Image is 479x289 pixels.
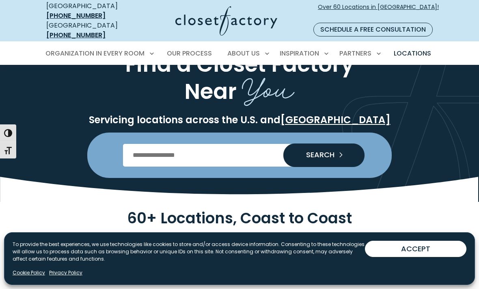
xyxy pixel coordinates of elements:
span: You [242,64,295,108]
p: Servicing locations across the U.S. and [52,114,427,126]
span: Inspiration [280,49,319,58]
span: Locations [394,49,431,58]
a: [PHONE_NUMBER] [46,30,106,40]
a: [PHONE_NUMBER] [46,11,106,20]
a: [GEOGRAPHIC_DATA] [280,113,391,126]
span: Over 60 Locations in [GEOGRAPHIC_DATA]! [318,3,439,20]
a: Cookie Policy [13,269,45,276]
button: ACCEPT [365,241,466,257]
span: SEARCH [300,151,334,158]
span: Near [184,77,237,106]
span: Our Process [167,49,212,58]
nav: Primary Menu [40,42,439,65]
img: Closet Factory Logo [175,6,277,36]
span: About Us [227,49,260,58]
span: Organization in Every Room [45,49,145,58]
div: [GEOGRAPHIC_DATA] [46,21,135,40]
a: Schedule a Free Consultation [313,23,433,36]
span: Partners [339,49,371,58]
a: Privacy Policy [49,269,82,276]
div: [GEOGRAPHIC_DATA] [46,1,135,21]
p: To provide the best experiences, we use technologies like cookies to store and/or access device i... [13,241,365,263]
input: Enter Postal Code [123,144,356,167]
button: Search our Nationwide Locations [283,143,365,167]
span: 60+ Locations, Coast to Coast [127,208,352,229]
